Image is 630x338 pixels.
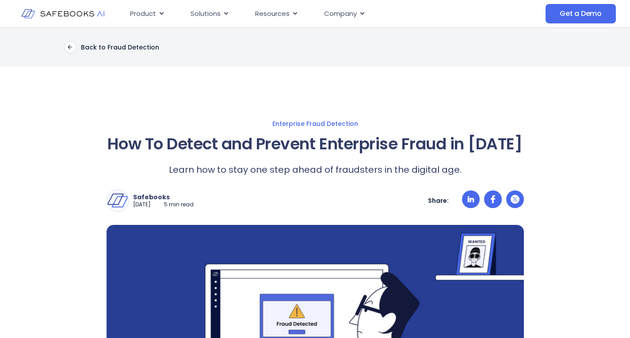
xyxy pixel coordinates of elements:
[107,163,524,176] p: Learn how to stay one step ahead of fraudsters in the digital age.
[107,132,524,156] h1: How To Detect and Prevent Enterprise Fraud in [DATE]
[164,201,194,209] p: 5 min read
[546,4,616,23] a: Get a Demo
[255,9,290,19] span: Resources
[64,41,159,53] a: Back to Fraud Detection
[81,43,159,51] p: Back to Fraud Detection
[560,9,602,18] span: Get a Demo
[20,120,611,128] a: Enterprise Fraud Detection
[123,5,479,23] div: Menu Toggle
[324,9,357,19] span: Company
[133,193,194,201] p: Safebooks
[428,197,449,205] p: Share:
[107,190,128,211] img: Safebooks
[130,9,156,19] span: Product
[133,201,151,209] p: [DATE]
[191,9,221,19] span: Solutions
[123,5,479,23] nav: Menu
